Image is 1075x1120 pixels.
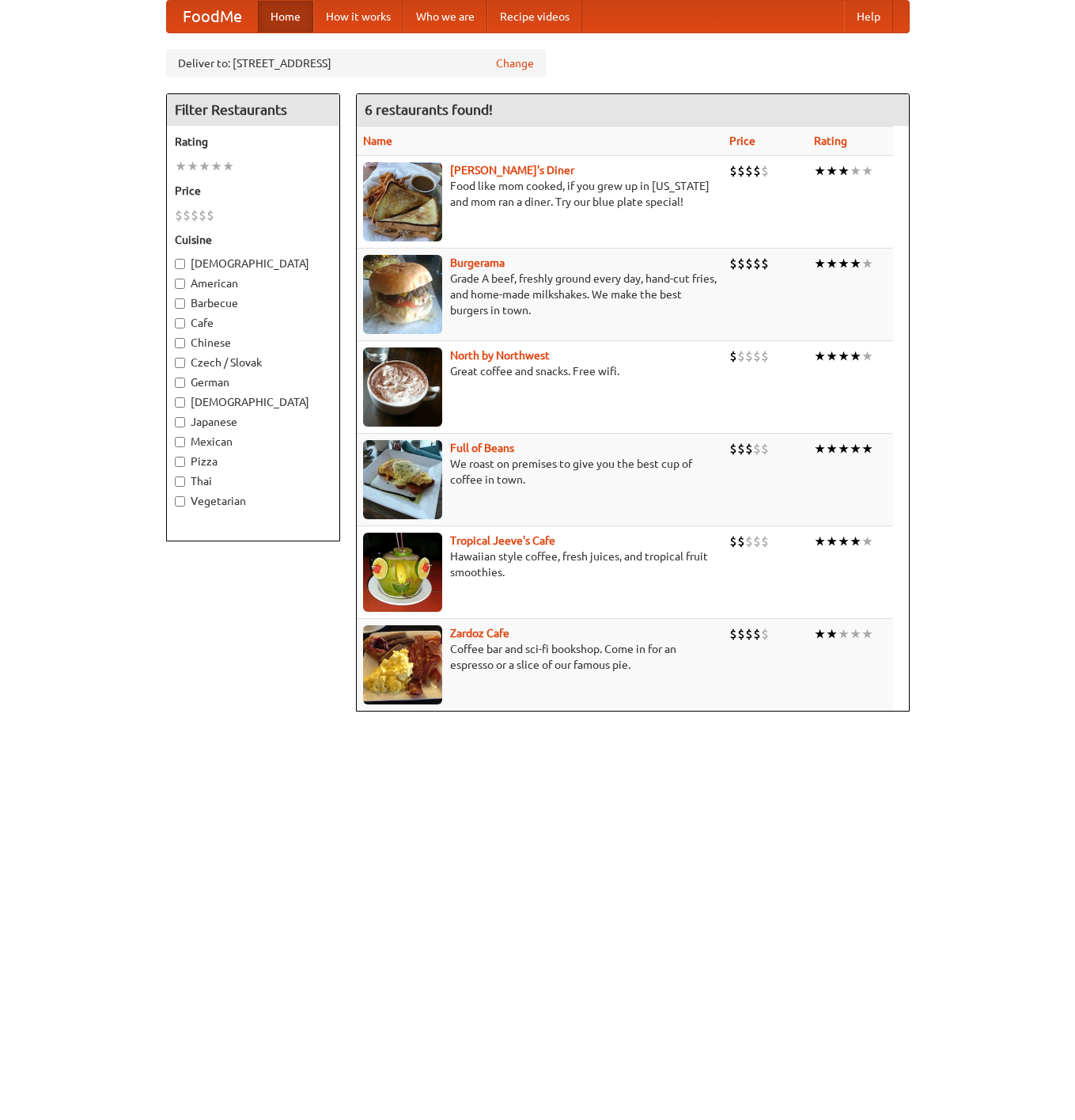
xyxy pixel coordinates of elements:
[363,625,442,704] img: zardoz.jpg
[175,476,185,487] input: Thai
[745,347,753,365] li: $
[850,347,861,365] li: ★
[761,255,769,272] li: $
[363,549,717,580] p: Hawaiian style coffee, fresh juices, and tropical fruit smoothies.
[838,162,850,180] li: ★
[761,440,769,457] li: $
[826,162,838,180] li: ★
[175,417,185,427] input: Japanese
[850,162,861,180] li: ★
[175,207,183,224] li: $
[175,279,185,289] input: American
[206,207,214,224] li: $
[166,49,546,78] div: Deliver to: [STREET_ADDRESS]
[814,440,826,457] li: ★
[450,349,550,362] a: North by Northwest
[850,255,861,272] li: ★
[175,315,331,331] label: Cafe
[745,255,753,272] li: $
[753,625,761,643] li: $
[850,440,861,457] li: ★
[450,164,574,177] a: [PERSON_NAME]'s Diner
[838,255,850,272] li: ★
[175,434,331,450] label: Mexican
[175,437,185,447] input: Mexican
[199,158,210,175] li: ★
[861,255,873,272] li: ★
[363,641,717,673] p: Coffee bar and sci-fi bookshop. Come in for an espresso or a slice of our famous pie.
[175,414,331,430] label: Japanese
[814,625,826,643] li: ★
[850,625,861,643] li: ★
[175,158,187,175] li: ★
[187,158,199,175] li: ★
[745,162,753,180] li: $
[363,162,442,241] img: sallys.jpg
[363,363,717,379] p: Great coffee and snacks. Free wifi.
[175,454,331,469] label: Pizza
[753,347,761,365] li: $
[175,232,331,248] h5: Cuisine
[258,1,313,32] a: Home
[826,347,838,365] li: ★
[826,625,838,643] li: ★
[199,207,206,224] li: $
[496,55,534,71] a: Change
[363,440,442,519] img: beans.jpg
[450,534,555,547] a: Tropical Jeeve's Cafe
[737,162,745,180] li: $
[175,394,331,410] label: [DEMOGRAPHIC_DATA]
[729,625,737,643] li: $
[363,533,442,612] img: jeeves.jpg
[175,378,185,388] input: German
[175,496,185,507] input: Vegetarian
[761,625,769,643] li: $
[838,625,850,643] li: ★
[167,1,258,32] a: FoodMe
[167,94,339,126] h4: Filter Restaurants
[814,347,826,365] li: ★
[745,533,753,550] li: $
[175,183,331,199] h5: Price
[814,135,847,147] a: Rating
[737,533,745,550] li: $
[363,347,442,427] img: north.jpg
[729,255,737,272] li: $
[753,162,761,180] li: $
[826,440,838,457] li: ★
[729,162,737,180] li: $
[450,256,505,269] a: Burgerama
[761,162,769,180] li: $
[175,259,185,269] input: [DEMOGRAPHIC_DATA]
[861,625,873,643] li: ★
[450,442,514,454] a: Full of Beans
[814,255,826,272] li: ★
[363,178,717,210] p: Food like mom cooked, if you grew up in [US_STATE] and mom ran a diner. Try our blue plate special!
[175,335,331,351] label: Chinese
[175,275,331,291] label: American
[814,533,826,550] li: ★
[175,374,331,390] label: German
[175,493,331,509] label: Vegetarian
[222,158,234,175] li: ★
[737,625,745,643] li: $
[745,625,753,643] li: $
[729,135,755,147] a: Price
[729,440,737,457] li: $
[861,533,873,550] li: ★
[729,347,737,365] li: $
[838,533,850,550] li: ★
[363,135,392,147] a: Name
[450,627,509,640] a: Zardoz Cafe
[175,397,185,408] input: [DEMOGRAPHIC_DATA]
[753,533,761,550] li: $
[737,347,745,365] li: $
[175,473,331,489] label: Thai
[737,255,745,272] li: $
[753,255,761,272] li: $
